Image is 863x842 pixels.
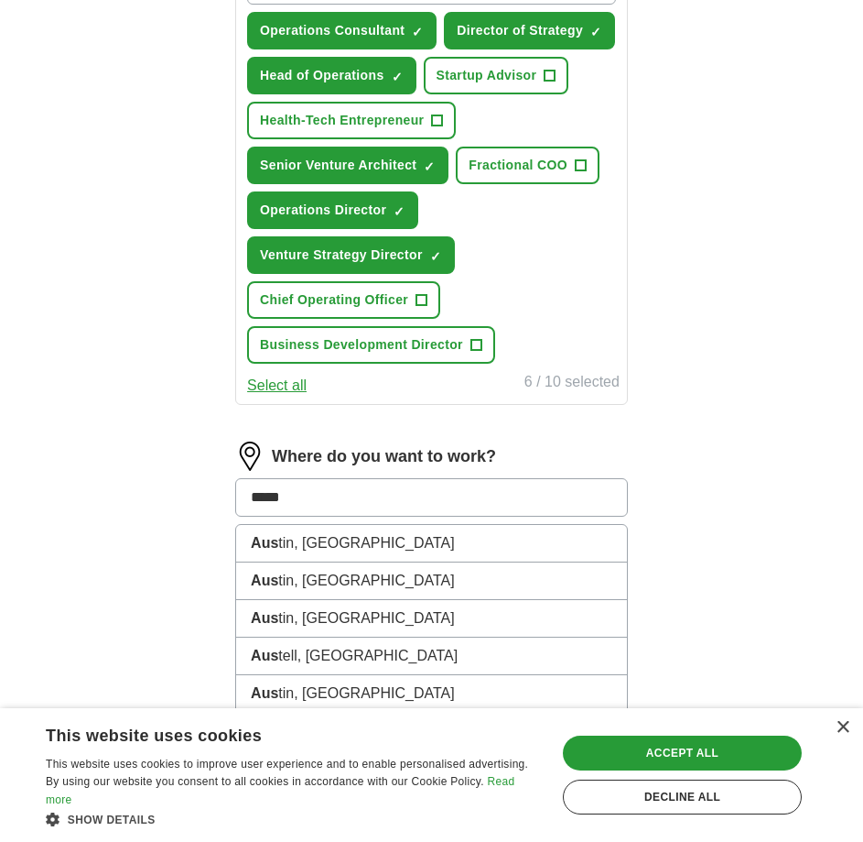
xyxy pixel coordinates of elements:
button: Business Development Director [247,326,495,364]
button: Operations Consultant✓ [247,12,437,49]
button: Chief Operating Officer [247,281,440,319]
div: This website uses cookies [46,719,495,747]
li: tell, [GEOGRAPHIC_DATA] [236,638,627,675]
strong: Aus [251,610,278,626]
button: Startup Advisor [424,57,569,94]
label: Where do you want to work? [272,444,496,469]
span: Fractional COO [469,156,567,175]
strong: Aus [251,648,278,663]
span: ✓ [430,249,441,264]
span: Health-Tech Entrepreneur [260,111,424,130]
div: Decline all [563,780,802,815]
span: Startup Advisor [437,66,537,85]
span: Venture Strategy Director [260,246,423,265]
div: Close [836,721,849,735]
div: Show details [46,810,541,828]
span: Operations Director [260,201,386,220]
button: Director of Strategy✓ [444,12,615,49]
img: location.png [235,442,264,471]
span: Operations Consultant [260,21,405,40]
strong: Aus [251,573,278,588]
button: Select all [247,375,307,397]
button: Operations Director✓ [247,191,418,229]
button: Fractional COO [456,147,599,184]
li: tin, [GEOGRAPHIC_DATA] [236,675,627,713]
span: ✓ [590,25,601,39]
strong: Aus [251,685,278,701]
li: tin, [GEOGRAPHIC_DATA] [236,600,627,638]
span: ✓ [412,25,423,39]
span: Head of Operations [260,66,383,85]
span: Senior Venture Architect [260,156,416,175]
button: Head of Operations✓ [247,57,415,94]
strong: Aus [251,535,278,551]
button: Senior Venture Architect✓ [247,147,448,184]
li: tin, [GEOGRAPHIC_DATA] [236,563,627,600]
button: Health-Tech Entrepreneur [247,102,456,139]
span: This website uses cookies to improve user experience and to enable personalised advertising. By u... [46,758,528,789]
span: ✓ [424,159,435,174]
span: Chief Operating Officer [260,290,408,310]
li: tin, [GEOGRAPHIC_DATA] [236,525,627,563]
span: Business Development Director [260,335,463,355]
button: Venture Strategy Director✓ [247,236,455,274]
span: ✓ [394,204,405,219]
span: Show details [68,814,156,826]
span: ✓ [392,70,403,84]
span: Director of Strategy [457,21,583,40]
div: 6 / 10 selected [524,371,620,397]
div: Accept all [563,736,802,771]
